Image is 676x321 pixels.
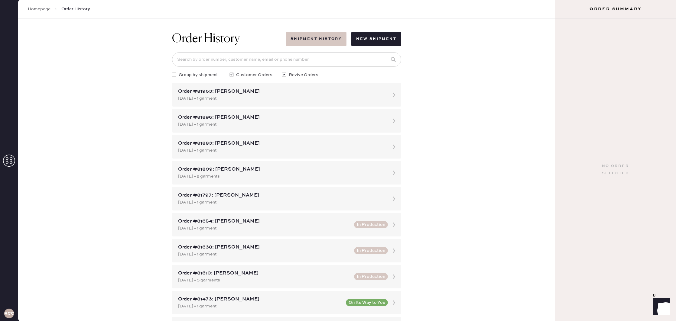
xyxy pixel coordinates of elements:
[92,102,610,110] th: Description
[315,252,360,256] img: Logo
[19,305,655,312] div: Packing slip
[555,6,676,12] h3: Order Summary
[354,221,388,228] button: In Production
[172,52,401,67] input: Search by order number, customer name, email or phone number
[351,32,401,46] button: New Shipment
[178,192,384,199] div: Order #81797: [PERSON_NAME]
[92,110,610,118] td: Pants - Reformation - Taryn Two Piece Fig Jam - Size: 6
[178,121,384,128] div: [DATE] • 1 garment
[286,32,346,46] button: Shipment History
[354,247,388,254] button: In Production
[178,88,384,95] div: Order #81963: [PERSON_NAME]
[19,48,655,55] div: Order # 81963
[315,119,360,124] img: Logo
[178,251,350,258] div: [DATE] • 1 garment
[354,273,388,280] button: In Production
[178,140,384,147] div: Order #81883: [PERSON_NAME]
[610,110,655,118] td: 1
[236,72,272,78] span: Customer Orders
[178,296,342,303] div: Order #81473: [PERSON_NAME]
[602,162,629,177] div: No order selected
[19,180,655,187] div: Order # 81896
[647,294,673,320] iframe: Front Chat
[289,72,318,78] span: Revive Orders
[179,72,218,78] span: Group by shipment
[19,312,655,319] div: Order # 81883
[328,140,346,158] img: logo
[178,95,384,102] div: [DATE] • 1 garment
[328,272,346,290] img: logo
[178,244,350,251] div: Order #81638: [PERSON_NAME]
[19,196,655,204] div: Customer information
[328,7,346,25] img: logo
[178,303,342,310] div: [DATE] • 1 garment
[19,242,83,250] td: 918166
[178,270,350,277] div: Order #81610: [PERSON_NAME]
[178,114,384,121] div: Order #81896: [PERSON_NAME]
[616,242,655,250] td: 1
[178,218,350,225] div: Order #81654: [PERSON_NAME]
[178,225,350,232] div: [DATE] • 1 garment
[172,32,240,46] h1: Order History
[19,234,83,242] th: ID
[61,6,90,12] span: Order History
[19,173,655,180] div: Packing slip
[19,64,655,71] div: Customer information
[346,299,388,306] button: On Its Way to You
[28,6,50,12] a: Homepage
[19,110,92,118] td: 921607
[83,234,616,242] th: Description
[616,234,655,242] th: QTY
[4,311,14,316] h3: RCCA
[610,102,655,110] th: QTY
[19,71,655,93] div: # 88441 [PERSON_NAME] [PERSON_NAME] [EMAIL_ADDRESS][DOMAIN_NAME]
[83,242,616,250] td: Jeans - Reformation - [PERSON_NAME] High rise Blue - Size: 26
[178,147,384,154] div: [DATE] • 1 garment
[178,199,384,206] div: [DATE] • 1 garment
[178,173,384,180] div: [DATE] • 2 garments
[178,277,350,284] div: [DATE] • 3 garments
[19,204,655,225] div: # 88723 [GEOGRAPHIC_DATA] [PERSON_NAME] [EMAIL_ADDRESS][DOMAIN_NAME]
[19,102,92,110] th: ID
[19,40,655,48] div: Packing slip
[178,166,384,173] div: Order #81809: [PERSON_NAME]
